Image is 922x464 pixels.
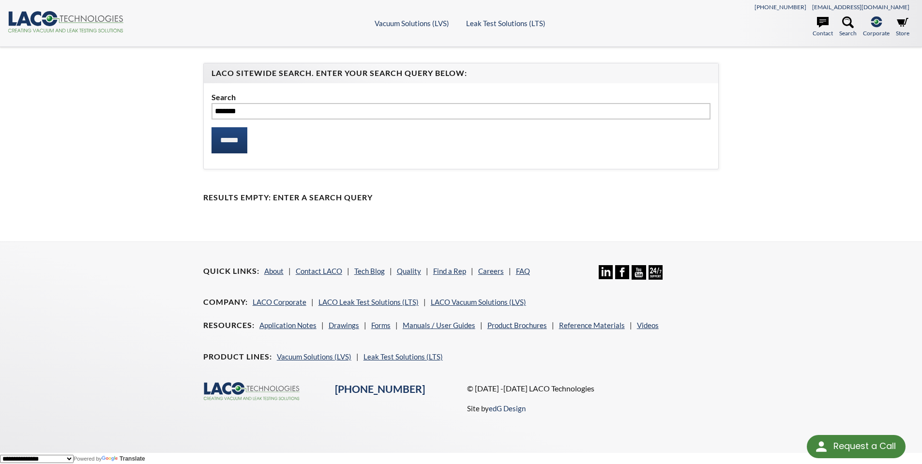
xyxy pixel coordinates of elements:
[354,267,385,275] a: Tech Blog
[478,267,504,275] a: Careers
[649,272,663,281] a: 24/7 Support
[637,321,659,329] a: Videos
[102,455,145,462] a: Translate
[839,16,857,38] a: Search
[329,321,359,329] a: Drawings
[559,321,625,329] a: Reference Materials
[467,403,526,414] p: Site by
[833,435,896,457] div: Request a Call
[807,435,906,458] div: Request a Call
[813,16,833,38] a: Contact
[253,298,306,306] a: LACO Corporate
[487,321,547,329] a: Product Brochures
[433,267,466,275] a: Find a Rep
[371,321,391,329] a: Forms
[318,298,419,306] a: LACO Leak Test Solutions (LTS)
[335,383,425,395] a: [PHONE_NUMBER]
[863,29,890,38] span: Corporate
[203,320,255,330] h4: Resources
[649,265,663,279] img: 24/7 Support Icon
[212,68,711,78] h4: LACO Sitewide Search. Enter your Search Query Below:
[296,267,342,275] a: Contact LACO
[467,382,719,395] p: © [DATE] -[DATE] LACO Technologies
[431,298,526,306] a: LACO Vacuum Solutions (LVS)
[466,19,545,28] a: Leak Test Solutions (LTS)
[403,321,475,329] a: Manuals / User Guides
[896,16,909,38] a: Store
[102,456,120,462] img: Google Translate
[363,352,443,361] a: Leak Test Solutions (LTS)
[277,352,351,361] a: Vacuum Solutions (LVS)
[212,91,711,104] label: Search
[375,19,449,28] a: Vacuum Solutions (LVS)
[489,404,526,413] a: edG Design
[397,267,421,275] a: Quality
[516,267,530,275] a: FAQ
[203,266,259,276] h4: Quick Links
[203,193,719,203] h4: Results Empty: Enter a Search Query
[755,3,806,11] a: [PHONE_NUMBER]
[259,321,317,329] a: Application Notes
[814,439,829,454] img: round button
[264,267,284,275] a: About
[812,3,909,11] a: [EMAIL_ADDRESS][DOMAIN_NAME]
[203,352,272,362] h4: Product Lines
[203,297,248,307] h4: Company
